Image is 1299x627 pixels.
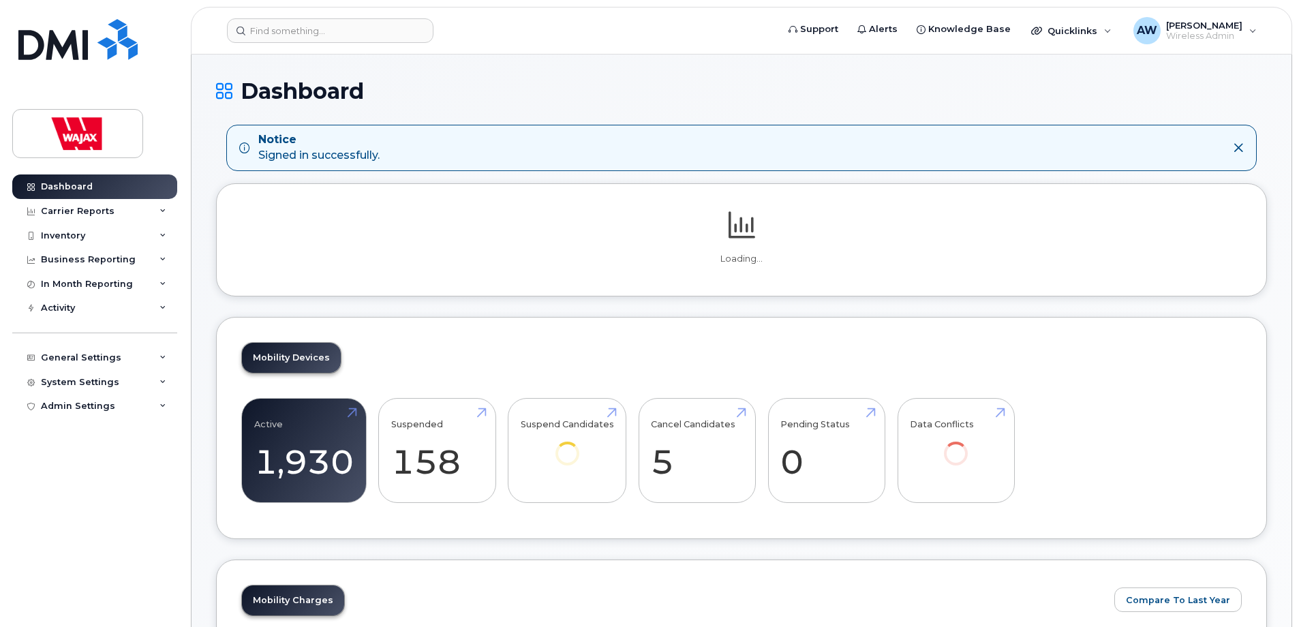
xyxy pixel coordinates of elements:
h1: Dashboard [216,79,1267,103]
div: Signed in successfully. [258,132,380,164]
a: Mobility Devices [242,343,341,373]
a: Suspended 158 [391,406,483,495]
span: Compare To Last Year [1126,594,1230,607]
a: Mobility Charges [242,585,344,615]
a: Suspend Candidates [521,406,614,484]
a: Data Conflicts [910,406,1002,484]
a: Active 1,930 [254,406,354,495]
button: Compare To Last Year [1114,587,1242,612]
strong: Notice [258,132,380,148]
a: Pending Status 0 [780,406,872,495]
p: Loading... [241,253,1242,265]
a: Cancel Candidates 5 [651,406,743,495]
